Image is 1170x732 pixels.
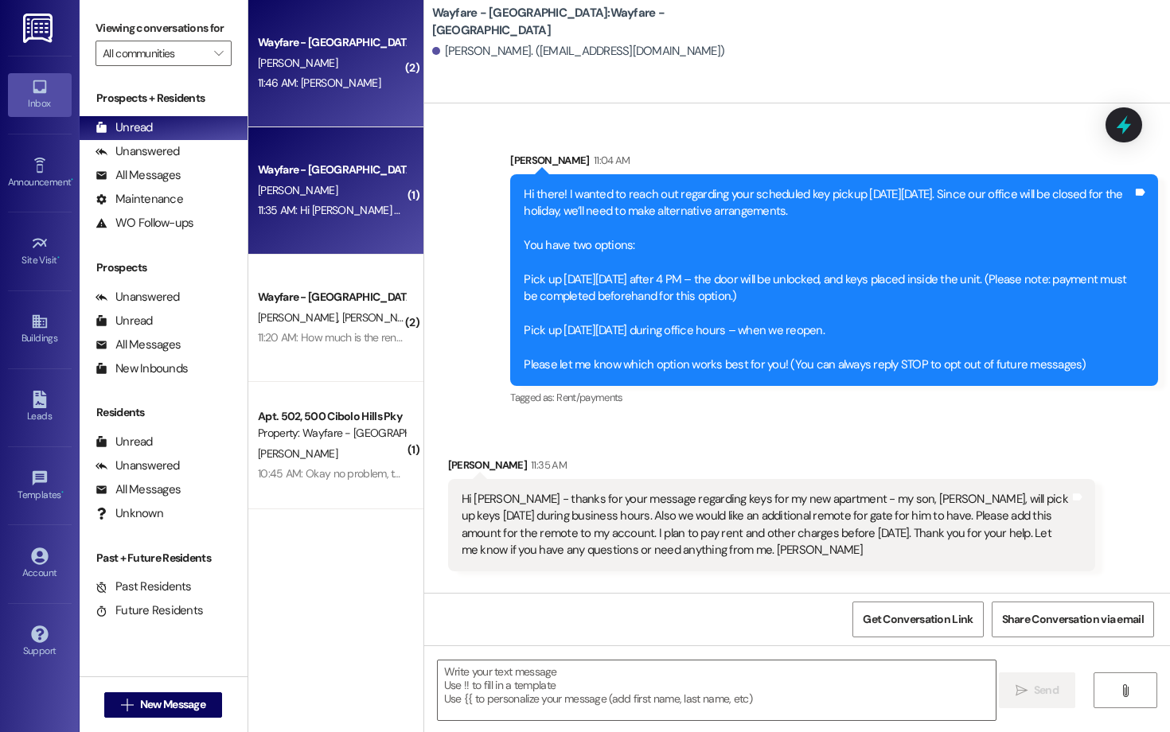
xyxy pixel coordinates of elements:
a: Leads [8,386,72,429]
div: Past Residents [96,578,192,595]
div: Unread [96,119,153,136]
i:  [121,699,133,711]
i:  [1119,684,1131,697]
div: Apt. 502, 500 Cibolo Hills Pky [258,408,405,425]
label: Viewing conversations for [96,16,232,41]
div: Hi [PERSON_NAME] - thanks for your message regarding keys for my new apartment - my son, [PERSON_... [462,491,1071,559]
div: [PERSON_NAME]. ([EMAIL_ADDRESS][DOMAIN_NAME]) [432,43,725,60]
div: Unanswered [96,457,180,474]
div: All Messages [96,167,181,184]
div: Unanswered [96,289,180,306]
div: WO Follow-ups [96,215,193,232]
span: Rent/payments [556,391,623,404]
div: 11:04 AM [590,152,630,169]
div: Maintenance [96,191,183,208]
i:  [214,47,223,60]
span: New Message [140,696,205,713]
div: 11:35 AM [527,457,567,473]
div: Wayfare - [GEOGRAPHIC_DATA] [258,162,405,178]
span: Share Conversation via email [1002,611,1144,628]
div: 11:20 AM: How much is the rent? Sorry I thought we had to pay 500 for the transfer and this was t... [258,330,919,345]
div: All Messages [96,481,181,498]
div: 11:46 AM: [PERSON_NAME] [258,76,380,90]
span: Get Conversation Link [863,611,973,628]
div: [PERSON_NAME] [510,152,1158,174]
div: All Messages [96,337,181,353]
div: Prospects [80,259,248,276]
a: Templates • [8,465,72,508]
i:  [1016,684,1028,697]
div: New Inbounds [96,360,188,377]
span: [PERSON_NAME] [258,56,337,70]
div: Unread [96,434,153,450]
a: Site Visit • [8,230,72,273]
span: Send [1034,682,1059,699]
span: [PERSON_NAME] [258,310,342,325]
button: Send [999,672,1076,708]
div: Unknown [96,505,163,522]
div: Hi there! I wanted to reach out regarding your scheduled key pickup [DATE][DATE]. Since our offic... [524,186,1133,374]
span: [PERSON_NAME] [258,183,337,197]
a: Account [8,543,72,586]
div: 10:45 AM: Okay no problem, thank you for trying [258,466,480,481]
button: Share Conversation via email [992,602,1154,637]
div: Property: Wayfare - [GEOGRAPHIC_DATA] [258,425,405,442]
div: Unanswered [96,143,180,160]
img: ResiDesk Logo [23,14,56,43]
div: [PERSON_NAME] [448,457,1096,479]
input: All communities [103,41,206,66]
div: Future Residents [96,602,203,619]
div: Tagged as: [510,386,1158,409]
button: New Message [104,692,222,718]
div: Wayfare - [GEOGRAPHIC_DATA] [258,289,405,306]
div: Wayfare - [GEOGRAPHIC_DATA] [258,34,405,51]
button: Get Conversation Link [852,602,983,637]
div: Residents [80,404,248,421]
b: Wayfare - [GEOGRAPHIC_DATA]: Wayfare - [GEOGRAPHIC_DATA] [432,5,751,39]
div: Past + Future Residents [80,550,248,567]
span: [PERSON_NAME] [341,310,421,325]
a: Support [8,621,72,664]
a: Inbox [8,73,72,116]
span: [PERSON_NAME] [258,446,337,461]
div: Prospects + Residents [80,90,248,107]
div: Unread [96,313,153,329]
a: Buildings [8,308,72,351]
span: • [71,174,73,185]
span: • [61,487,64,498]
span: • [57,252,60,263]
